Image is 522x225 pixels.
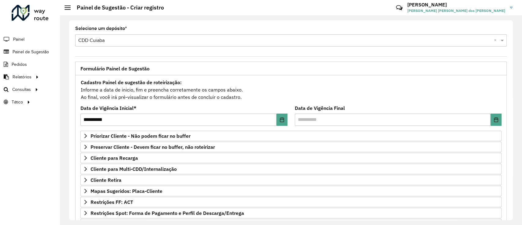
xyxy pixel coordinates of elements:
label: Data de Vigência Final [295,104,345,112]
span: Restrições Spot: Forma de Pagamento e Perfil de Descarga/Entrega [91,211,244,216]
span: Cliente para Multi-CDD/Internalização [91,167,177,171]
span: Painel de Sugestão [13,49,49,55]
span: Cliente para Recarga [91,156,138,160]
h2: Painel de Sugestão - Criar registro [71,4,164,11]
span: Consultas [12,86,31,93]
span: Priorizar Cliente - Não podem ficar no buffer [91,133,191,138]
button: Choose Date [491,114,502,126]
span: Mapas Sugeridos: Placa-Cliente [91,189,162,193]
a: Cliente para Multi-CDD/Internalização [80,164,502,174]
span: Tático [12,99,23,105]
span: [PERSON_NAME] [PERSON_NAME] dos [PERSON_NAME] [407,8,505,13]
span: Preservar Cliente - Devem ficar no buffer, não roteirizar [91,144,215,149]
a: Preservar Cliente - Devem ficar no buffer, não roteirizar [80,142,502,152]
a: Cliente para Recarga [80,153,502,163]
span: Restrições FF: ACT [91,200,133,204]
span: Painel [13,36,24,43]
span: Relatórios [13,74,31,80]
button: Choose Date [276,114,287,126]
span: Clear all [494,37,499,44]
a: Restrições Spot: Forma de Pagamento e Perfil de Descarga/Entrega [80,208,502,218]
a: Restrições FF: ACT [80,197,502,207]
span: Cliente Retira [91,178,121,182]
a: Priorizar Cliente - Não podem ficar no buffer [80,131,502,141]
a: Mapas Sugeridos: Placa-Cliente [80,186,502,196]
span: Pedidos [12,61,27,68]
a: Contato Rápido [393,1,406,14]
div: Informe a data de inicio, fim e preencha corretamente os campos abaixo. Ao final, você irá pré-vi... [80,78,502,101]
h3: [PERSON_NAME] [407,2,505,8]
label: Selecione um depósito [75,25,127,32]
label: Data de Vigência Inicial [80,104,136,112]
a: Cliente Retira [80,175,502,185]
span: Formulário Painel de Sugestão [80,66,150,71]
strong: Cadastro Painel de sugestão de roteirização: [81,79,182,85]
